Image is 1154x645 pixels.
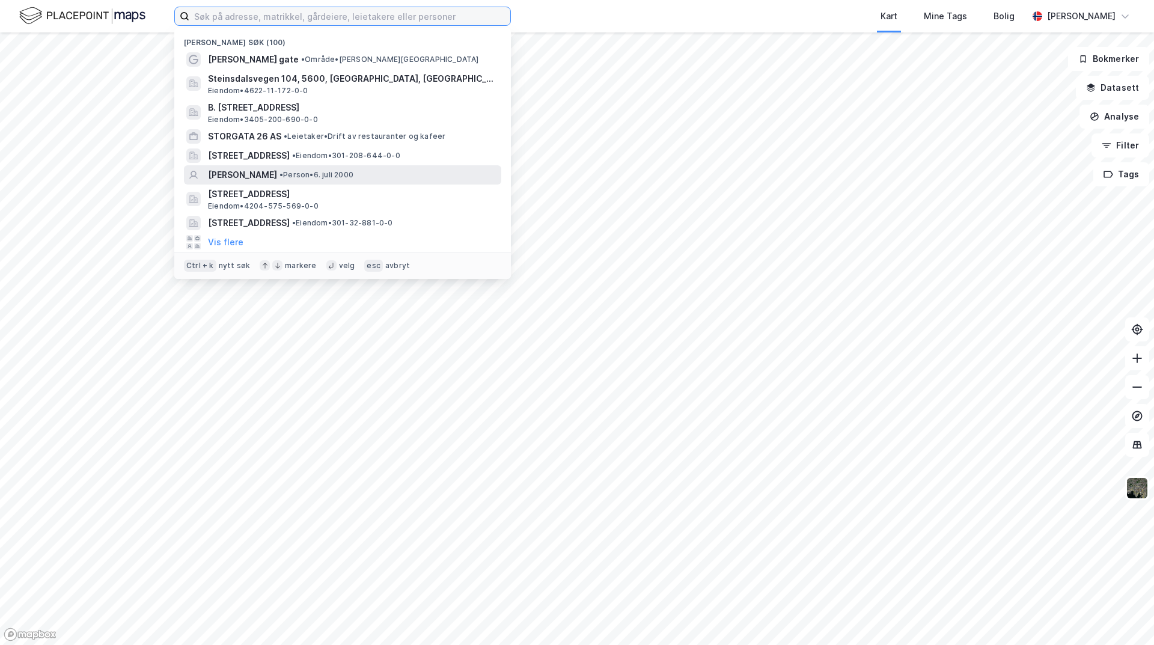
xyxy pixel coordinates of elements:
[1079,105,1149,129] button: Analyse
[1047,9,1116,23] div: [PERSON_NAME]
[1094,587,1154,645] div: Kontrollprogram for chat
[301,55,479,64] span: Område • [PERSON_NAME][GEOGRAPHIC_DATA]
[189,7,510,25] input: Søk på adresse, matrikkel, gårdeiere, leietakere eller personer
[208,201,319,211] span: Eiendom • 4204-575-569-0-0
[4,628,56,641] a: Mapbox homepage
[208,129,281,144] span: STORGATA 26 AS
[292,218,296,227] span: •
[385,261,410,271] div: avbryt
[208,100,496,115] span: B. [STREET_ADDRESS]
[284,132,287,141] span: •
[284,132,445,141] span: Leietaker • Drift av restauranter og kafeer
[279,170,283,179] span: •
[1093,162,1149,186] button: Tags
[292,151,296,160] span: •
[1094,587,1154,645] iframe: Chat Widget
[279,170,353,180] span: Person • 6. juli 2000
[208,168,277,182] span: [PERSON_NAME]
[994,9,1015,23] div: Bolig
[1068,47,1149,71] button: Bokmerker
[208,86,308,96] span: Eiendom • 4622-11-172-0-0
[208,148,290,163] span: [STREET_ADDRESS]
[1091,133,1149,157] button: Filter
[208,72,496,86] span: Steinsdalsvegen 104, 5600, [GEOGRAPHIC_DATA], [GEOGRAPHIC_DATA]
[1076,76,1149,100] button: Datasett
[174,28,511,50] div: [PERSON_NAME] søk (100)
[924,9,967,23] div: Mine Tags
[301,55,305,64] span: •
[881,9,897,23] div: Kart
[1126,477,1149,500] img: 9k=
[208,235,243,249] button: Vis flere
[208,216,290,230] span: [STREET_ADDRESS]
[339,261,355,271] div: velg
[364,260,383,272] div: esc
[219,261,251,271] div: nytt søk
[292,218,393,228] span: Eiendom • 301-32-881-0-0
[184,260,216,272] div: Ctrl + k
[285,261,316,271] div: markere
[208,187,496,201] span: [STREET_ADDRESS]
[19,5,145,26] img: logo.f888ab2527a4732fd821a326f86c7f29.svg
[208,115,318,124] span: Eiendom • 3405-200-690-0-0
[208,52,299,67] span: [PERSON_NAME] gate
[292,151,400,160] span: Eiendom • 301-208-644-0-0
